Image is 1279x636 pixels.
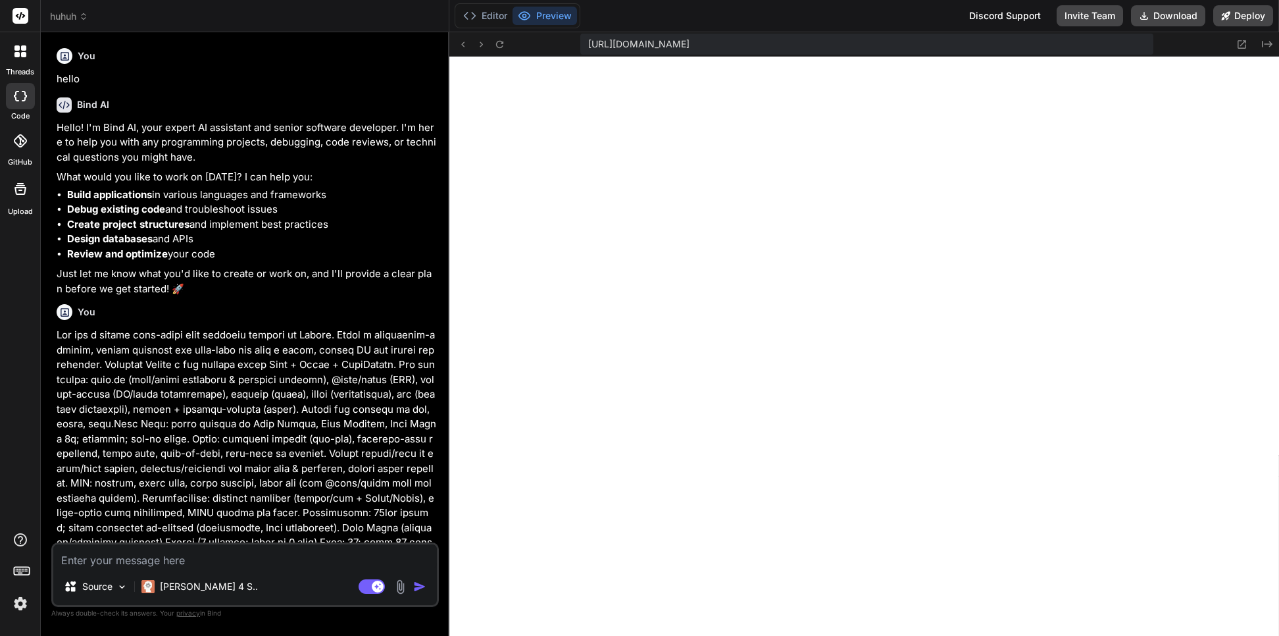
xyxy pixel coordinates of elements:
[393,579,408,595] img: attachment
[57,170,436,185] p: What would you like to work on [DATE]? I can help you:
[78,49,95,63] h6: You
[413,580,426,593] img: icon
[57,120,436,165] p: Hello! I'm Bind AI, your expert AI assistant and senior software developer. I'm here to help you ...
[1057,5,1123,26] button: Invite Team
[67,217,436,232] li: and implement best practices
[588,38,690,51] span: [URL][DOMAIN_NAME]
[78,305,95,319] h6: You
[8,157,32,168] label: GitHub
[67,188,436,203] li: in various languages and frameworks
[116,581,128,593] img: Pick Models
[11,111,30,122] label: code
[1131,5,1205,26] button: Download
[513,7,577,25] button: Preview
[82,580,113,593] p: Source
[67,232,436,247] li: and APIs
[67,202,436,217] li: and troubleshoot issues
[67,218,189,230] strong: Create project structures
[160,580,258,593] p: [PERSON_NAME] 4 S..
[961,5,1049,26] div: Discord Support
[67,248,168,260] strong: Review and optimize
[50,10,88,23] span: huhuh
[67,203,165,215] strong: Debug existing code
[449,57,1279,636] iframe: Preview
[51,607,439,620] p: Always double-check its answers. Your in Bind
[1213,5,1273,26] button: Deploy
[458,7,513,25] button: Editor
[141,580,155,593] img: Claude 4 Sonnet
[67,188,152,201] strong: Build applications
[8,206,33,217] label: Upload
[57,72,436,87] p: hello
[6,66,34,78] label: threads
[176,609,200,617] span: privacy
[9,593,32,615] img: settings
[57,267,436,296] p: Just let me know what you'd like to create or work on, and I'll provide a clear plan before we ge...
[67,232,153,245] strong: Design databases
[67,247,436,262] li: your code
[77,98,109,111] h6: Bind AI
